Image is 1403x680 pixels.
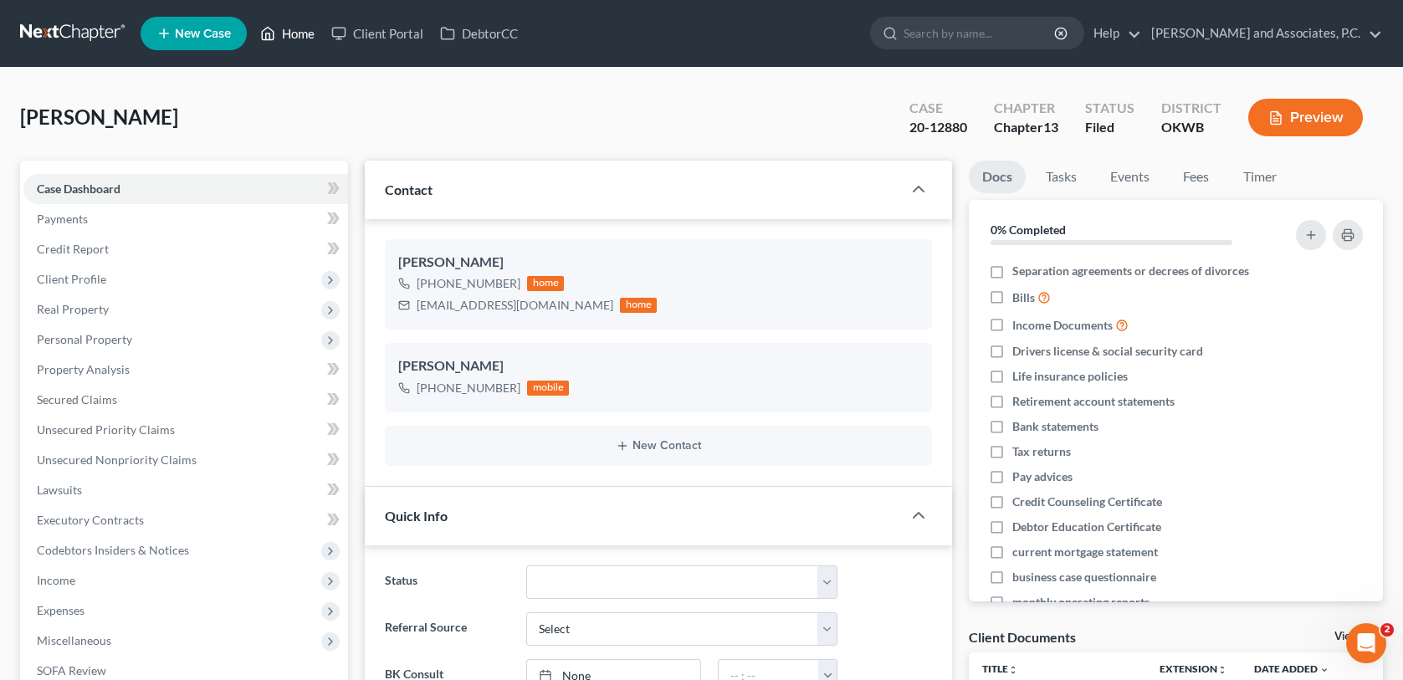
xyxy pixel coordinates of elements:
[909,99,967,118] div: Case
[1012,569,1156,585] span: business case questionnaire
[527,276,564,291] div: home
[23,234,348,264] a: Credit Report
[37,452,197,467] span: Unsecured Nonpriority Claims
[1043,119,1058,135] span: 13
[1319,665,1329,675] i: expand_more
[23,415,348,445] a: Unsecured Priority Claims
[909,118,967,137] div: 20-12880
[1012,393,1175,410] span: Retirement account statements
[1012,317,1113,334] span: Income Documents
[385,182,433,197] span: Contact
[982,662,1018,675] a: Titleunfold_more
[37,422,175,437] span: Unsecured Priority Claims
[1254,662,1329,675] a: Date Added expand_more
[1170,161,1223,193] a: Fees
[37,603,84,617] span: Expenses
[1097,161,1163,193] a: Events
[37,392,117,406] span: Secured Claims
[969,161,1026,193] a: Docs
[37,242,109,256] span: Credit Report
[1230,161,1290,193] a: Timer
[23,475,348,505] a: Lawsuits
[1248,99,1363,136] button: Preview
[994,99,1058,118] div: Chapter
[323,18,432,49] a: Client Portal
[376,565,517,599] label: Status
[37,633,111,647] span: Miscellaneous
[1012,468,1073,485] span: Pay advices
[37,302,109,316] span: Real Property
[23,445,348,475] a: Unsecured Nonpriority Claims
[969,628,1076,646] div: Client Documents
[1012,263,1249,279] span: Separation agreements or decrees of divorces
[1032,161,1090,193] a: Tasks
[1012,368,1128,385] span: Life insurance policies
[1085,18,1141,49] a: Help
[1346,623,1386,663] iframe: Intercom live chat
[398,356,918,376] div: [PERSON_NAME]
[376,612,517,646] label: Referral Source
[37,513,144,527] span: Executory Contracts
[37,483,82,497] span: Lawsuits
[417,275,520,292] div: [PHONE_NUMBER]
[1012,493,1162,510] span: Credit Counseling Certificate
[23,204,348,234] a: Payments
[23,385,348,415] a: Secured Claims
[23,355,348,385] a: Property Analysis
[398,253,918,273] div: [PERSON_NAME]
[991,222,1066,237] strong: 0% Completed
[904,18,1057,49] input: Search by name...
[37,182,120,196] span: Case Dashboard
[385,508,448,524] span: Quick Info
[994,118,1058,137] div: Chapter
[1012,519,1161,535] span: Debtor Education Certificate
[1334,631,1376,642] a: View All
[1085,99,1134,118] div: Status
[432,18,526,49] a: DebtorCC
[620,298,657,313] div: home
[1012,594,1150,611] span: monthly operating reports
[1008,665,1018,675] i: unfold_more
[1012,289,1035,306] span: Bills
[37,272,106,286] span: Client Profile
[252,18,323,49] a: Home
[1085,118,1134,137] div: Filed
[37,332,132,346] span: Personal Property
[37,573,75,587] span: Income
[398,439,918,452] button: New Contact
[1160,662,1227,675] a: Extensionunfold_more
[20,105,178,129] span: [PERSON_NAME]
[37,663,106,677] span: SOFA Review
[1380,623,1394,637] span: 2
[1012,343,1203,360] span: Drivers license & social security card
[1012,544,1158,560] span: current mortgage statement
[37,543,189,557] span: Codebtors Insiders & Notices
[1012,418,1098,435] span: Bank statements
[1161,118,1221,137] div: OKWB
[37,212,88,226] span: Payments
[175,28,231,40] span: New Case
[417,297,613,314] div: [EMAIL_ADDRESS][DOMAIN_NAME]
[527,381,569,396] div: mobile
[1143,18,1382,49] a: [PERSON_NAME] and Associates, P.C.
[1161,99,1221,118] div: District
[1217,665,1227,675] i: unfold_more
[37,362,130,376] span: Property Analysis
[23,174,348,204] a: Case Dashboard
[23,505,348,535] a: Executory Contracts
[1012,443,1071,460] span: Tax returns
[417,380,520,396] div: [PHONE_NUMBER]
